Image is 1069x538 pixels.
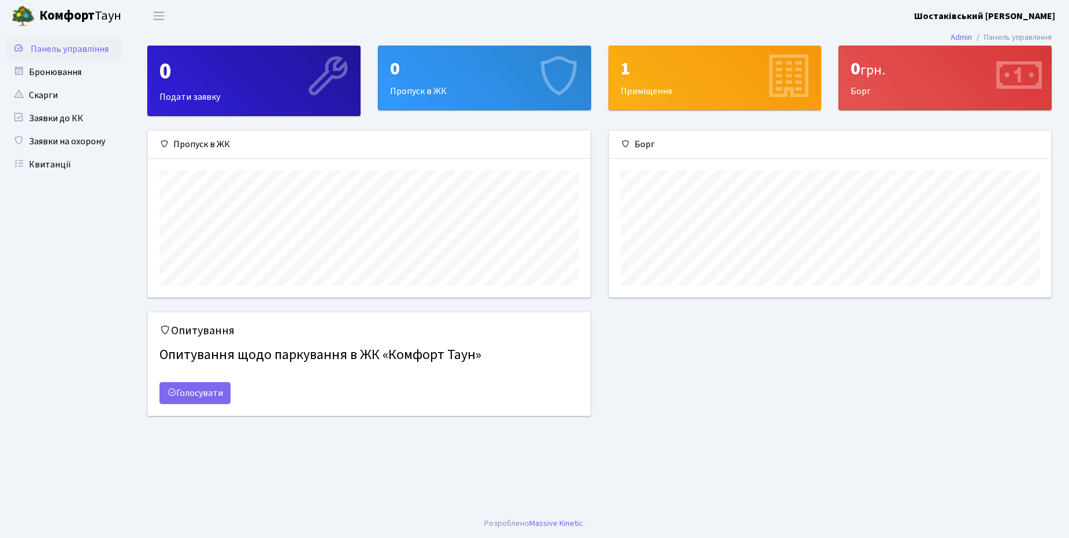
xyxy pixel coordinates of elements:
[159,382,231,404] a: Голосувати
[12,5,35,28] img: logo.png
[951,31,972,43] a: Admin
[609,46,821,110] div: Приміщення
[609,130,1052,159] div: Борг
[914,9,1055,23] a: Шостаківський [PERSON_NAME]
[148,46,360,115] div: Подати заявку
[6,61,121,84] a: Бронювання
[159,342,579,368] h4: Опитування щодо паркування в ЖК «Комфорт Таун»
[148,130,591,159] div: Пропуск в ЖК
[378,46,591,110] div: Пропуск в ЖК
[39,6,95,25] b: Комфорт
[147,46,361,116] a: 0Подати заявку
[6,84,121,107] a: Скарги
[484,517,529,529] a: Розроблено
[608,46,822,110] a: 1Приміщення
[6,38,121,61] a: Панель управління
[914,10,1055,23] b: Шостаківський [PERSON_NAME]
[972,31,1052,44] li: Панель управління
[159,324,579,338] h5: Опитування
[6,130,121,153] a: Заявки на охорону
[390,58,579,80] div: 0
[144,6,173,25] button: Переключити навігацію
[31,43,109,55] span: Панель управління
[860,60,885,80] span: грн.
[851,58,1040,80] div: 0
[159,58,348,85] div: 0
[933,25,1069,50] nav: breadcrumb
[39,6,121,26] span: Таун
[6,153,121,176] a: Квитанції
[484,517,585,530] div: .
[378,46,591,110] a: 0Пропуск в ЖК
[621,58,810,80] div: 1
[529,517,583,529] a: Massive Kinetic
[839,46,1051,110] div: Борг
[6,107,121,130] a: Заявки до КК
